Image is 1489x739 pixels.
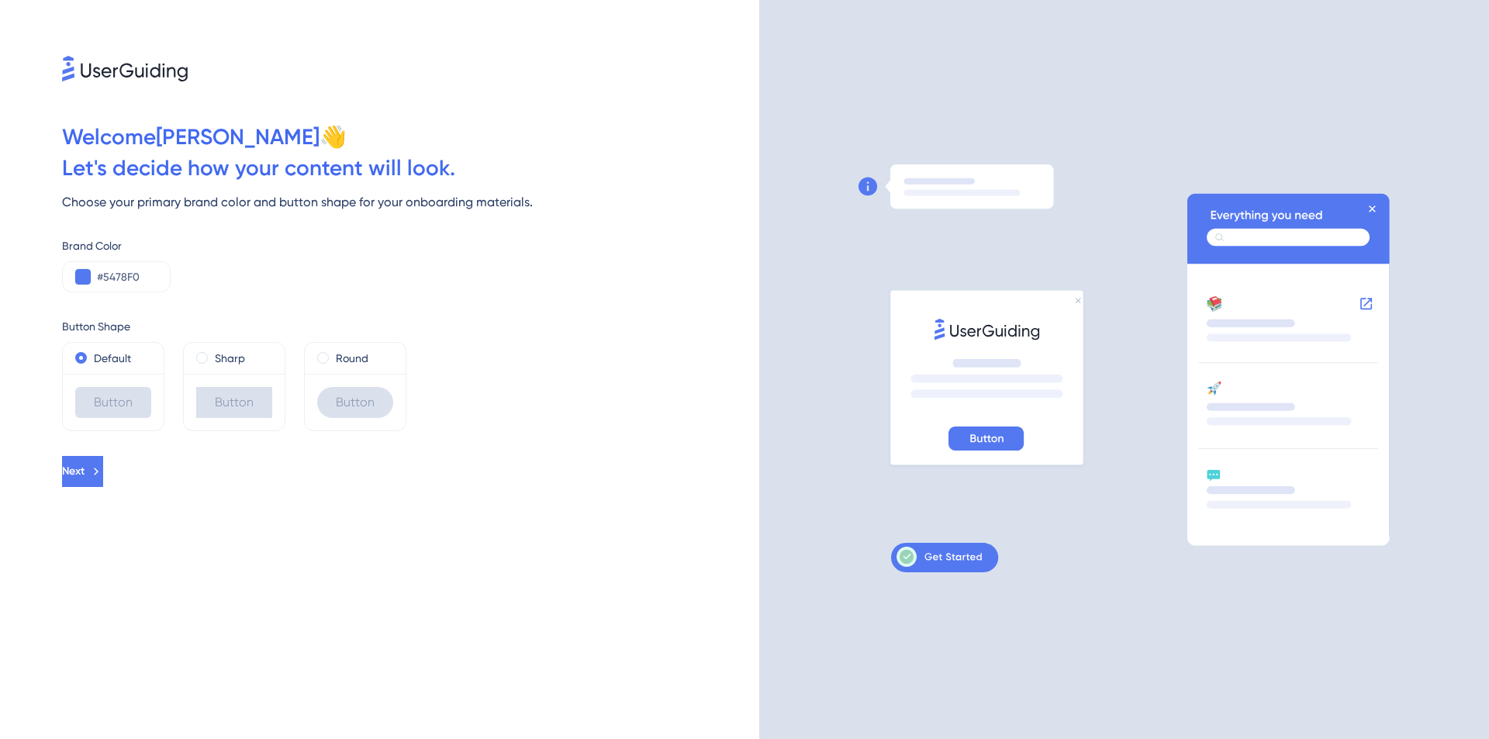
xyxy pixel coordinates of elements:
button: Next [62,456,103,487]
div: Choose your primary brand color and button shape for your onboarding materials. [62,193,759,212]
div: Welcome [PERSON_NAME] 👋 [62,122,759,153]
div: Brand Color [62,237,759,255]
div: Let ' s decide how your content will look. [62,153,759,184]
div: Button [75,387,151,418]
label: Round [336,349,368,368]
div: Button Shape [62,317,759,336]
label: Sharp [215,349,245,368]
div: Button [196,387,272,418]
label: Default [94,349,131,368]
div: Button [317,387,393,418]
span: Next [62,462,85,481]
